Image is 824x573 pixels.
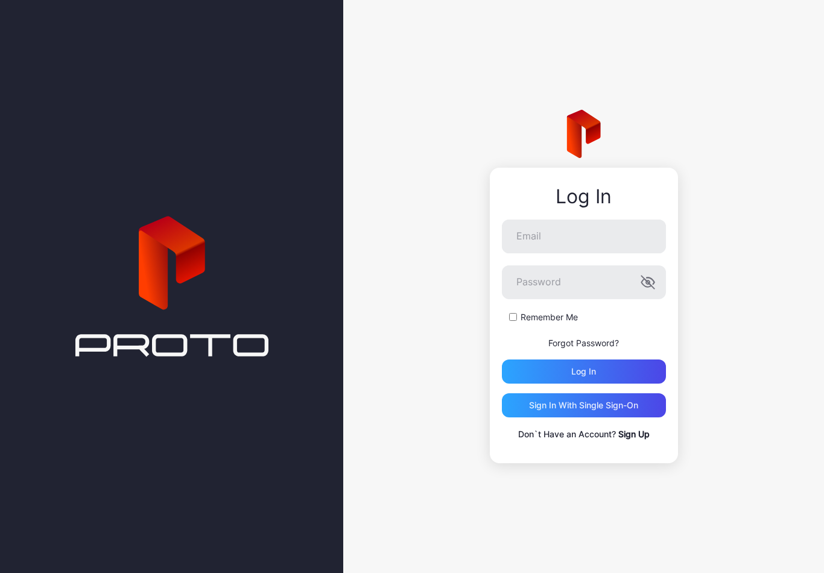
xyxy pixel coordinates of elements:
[502,393,666,417] button: Sign in With Single Sign-On
[502,359,666,384] button: Log in
[502,220,666,253] input: Email
[502,427,666,442] p: Don`t Have an Account?
[571,367,596,376] div: Log in
[502,265,666,299] input: Password
[548,338,619,348] a: Forgot Password?
[502,186,666,207] div: Log In
[529,400,638,410] div: Sign in With Single Sign-On
[641,275,655,290] button: Password
[618,429,650,439] a: Sign Up
[521,311,578,323] label: Remember Me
